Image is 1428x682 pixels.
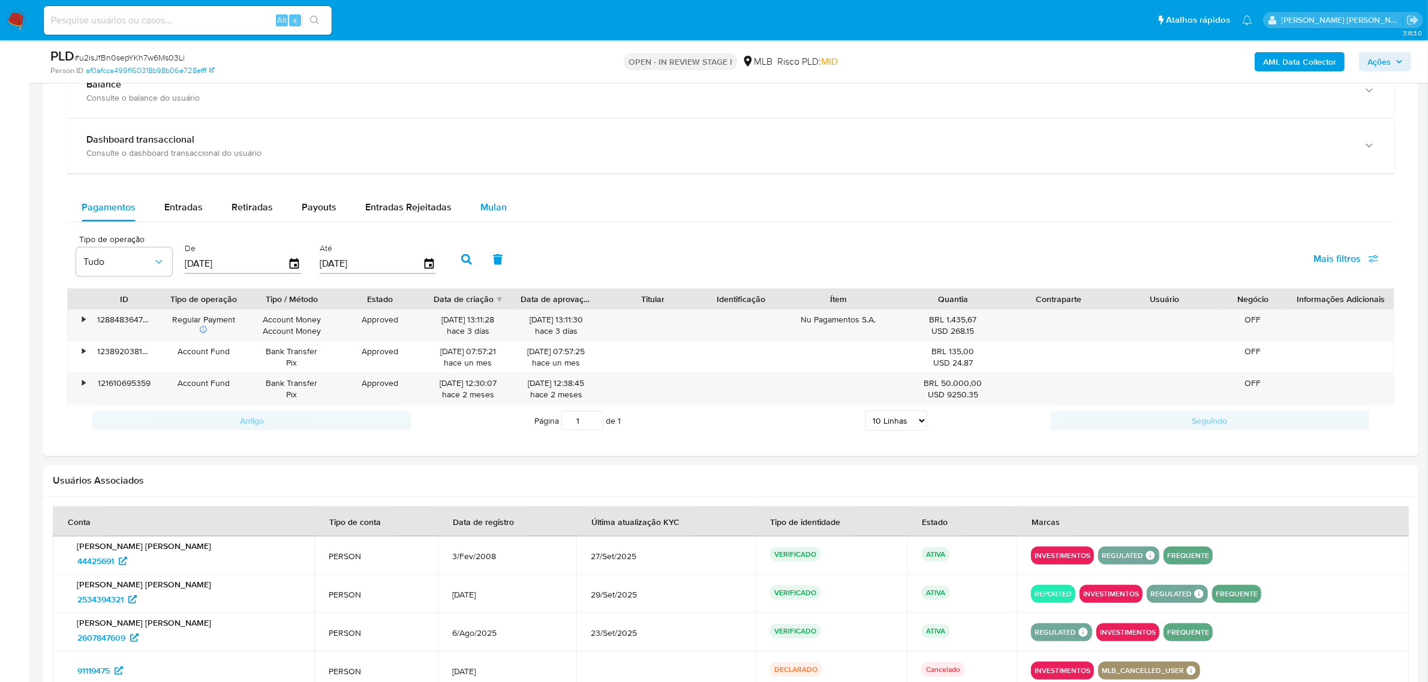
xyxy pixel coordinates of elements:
[302,12,327,29] button: search-icon
[821,55,838,68] span: MID
[50,65,83,76] b: Person ID
[293,14,297,26] span: s
[1359,52,1411,71] button: Ações
[1403,28,1422,38] span: 3.163.0
[1406,14,1419,26] a: Sair
[44,13,332,28] input: Pesquise usuários ou casos...
[1242,15,1252,25] a: Notificações
[50,46,74,65] b: PLD
[1255,52,1345,71] button: AML Data Collector
[53,475,1409,487] h2: Usuários Associados
[1367,52,1391,71] span: Ações
[624,53,737,70] p: OPEN - IN REVIEW STAGE I
[1166,14,1230,26] span: Atalhos rápidos
[777,55,838,68] span: Risco PLD:
[742,55,772,68] div: MLB
[277,14,287,26] span: Alt
[86,65,214,76] a: af0afcca499f160318b98b06e728efff
[1263,52,1336,71] b: AML Data Collector
[1282,14,1403,26] p: emerson.gomes@mercadopago.com.br
[74,52,185,64] span: # u2isJfBn0sepYKh7w6Ms03Li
